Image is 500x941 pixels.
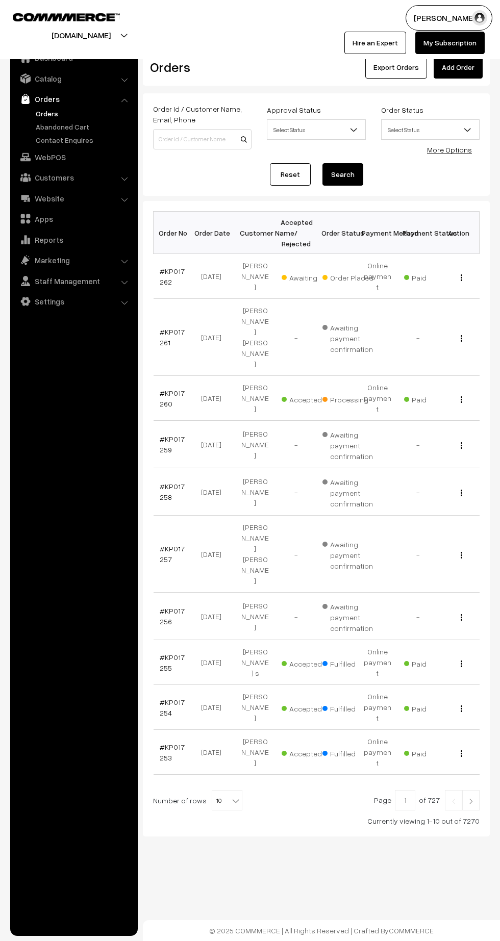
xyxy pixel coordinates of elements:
[276,468,316,516] td: -
[16,22,146,48] button: [DOMAIN_NAME]
[398,593,439,640] td: -
[282,392,333,405] span: Accepted
[194,640,235,685] td: [DATE]
[160,653,185,672] a: #KP017255
[160,327,185,347] a: #KP017261
[344,32,406,54] a: Hire an Expert
[13,189,134,208] a: Website
[13,210,134,228] a: Apps
[160,698,185,717] a: #KP017254
[461,750,462,757] img: Menu
[282,701,333,714] span: Accepted
[194,516,235,593] td: [DATE]
[389,926,434,935] a: COMMMERCE
[267,121,365,139] span: Select Status
[13,251,134,269] a: Marketing
[357,730,398,775] td: Online payment
[276,516,316,593] td: -
[322,320,373,354] span: Awaiting payment confirmation
[461,442,462,449] img: Menu
[153,129,252,149] input: Order Id / Customer Name / Customer Email / Customer Phone
[322,746,373,759] span: Fulfilled
[160,544,185,564] a: #KP017257
[13,292,134,311] a: Settings
[381,105,423,115] label: Order Status
[427,145,472,154] a: More Options
[322,656,373,669] span: Fulfilled
[235,254,276,299] td: [PERSON_NAME]
[461,660,462,667] img: Menu
[398,516,439,593] td: -
[160,743,185,762] a: #KP017253
[365,56,427,79] button: Export Orders
[153,104,252,125] label: Order Id / Customer Name, Email, Phone
[235,468,276,516] td: [PERSON_NAME]
[322,474,373,509] span: Awaiting payment confirmation
[276,421,316,468] td: -
[143,920,500,941] footer: © 2025 COMMMERCE | All Rights Reserved | Crafted By
[270,163,311,186] a: Reset
[404,746,455,759] span: Paid
[461,705,462,712] img: Menu
[194,254,235,299] td: [DATE]
[235,593,276,640] td: [PERSON_NAME]
[322,392,373,405] span: Processing
[316,212,357,254] th: Order Status
[439,212,480,254] th: Action
[276,299,316,376] td: -
[194,468,235,516] td: [DATE]
[461,614,462,621] img: Menu
[194,421,235,468] td: [DATE]
[404,392,455,405] span: Paid
[160,435,185,454] a: #KP017259
[13,13,120,21] img: COMMMERCE
[212,790,242,810] span: 10
[194,730,235,775] td: [DATE]
[13,168,134,187] a: Customers
[322,427,373,462] span: Awaiting payment confirmation
[13,231,134,249] a: Reports
[322,701,373,714] span: Fulfilled
[194,593,235,640] td: [DATE]
[194,685,235,730] td: [DATE]
[357,640,398,685] td: Online payment
[322,537,373,571] span: Awaiting payment confirmation
[276,212,316,254] th: Accepted / Rejected
[415,32,485,54] a: My Subscription
[160,267,185,286] a: #KP017262
[235,212,276,254] th: Customer Name
[322,599,373,633] span: Awaiting payment confirmation
[153,816,480,826] div: Currently viewing 1-10 out of 7270
[398,468,439,516] td: -
[13,148,134,166] a: WebPOS
[357,254,398,299] td: Online payment
[461,335,462,342] img: Menu
[322,163,363,186] button: Search
[235,730,276,775] td: [PERSON_NAME]
[33,121,134,132] a: Abandoned Cart
[194,299,235,376] td: [DATE]
[282,656,333,669] span: Accepted
[212,791,242,811] span: 10
[398,212,439,254] th: Payment Status
[406,5,492,31] button: [PERSON_NAME]
[282,746,333,759] span: Accepted
[357,685,398,730] td: Online payment
[466,798,476,804] img: Right
[154,212,194,254] th: Order No
[160,606,185,626] a: #KP017256
[160,389,185,408] a: #KP017260
[382,121,479,139] span: Select Status
[235,299,276,376] td: [PERSON_NAME] [PERSON_NAME]
[461,274,462,281] img: Menu
[194,376,235,421] td: [DATE]
[404,701,455,714] span: Paid
[13,272,134,290] a: Staff Management
[13,10,102,22] a: COMMMERCE
[322,270,373,283] span: Order Placed
[160,482,185,501] a: #KP017258
[153,795,207,806] span: Number of rows
[398,299,439,376] td: -
[472,10,487,26] img: user
[235,376,276,421] td: [PERSON_NAME]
